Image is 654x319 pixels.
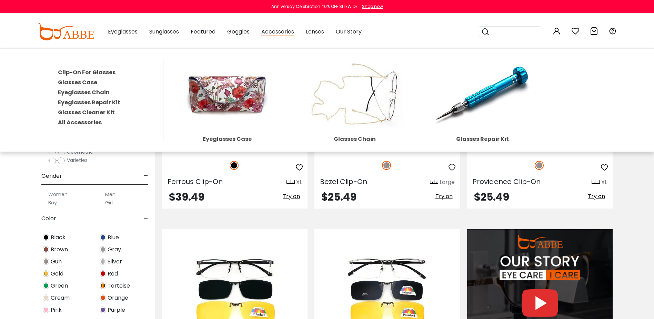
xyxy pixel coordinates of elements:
[100,258,106,265] img: Silver
[67,157,88,164] span: Varieties
[271,3,358,10] div: Anniversay Celebration 40% OFF SITEWIDE
[38,23,94,40] img: abbeglasses.com
[230,161,239,170] img: Black
[294,136,415,142] div: Glasses Chain
[43,307,49,313] img: Pink
[169,190,204,204] span: $39.49
[588,192,605,200] span: Try on
[100,282,106,289] img: Tortoise
[51,282,68,290] span: Green
[422,58,543,131] img: Glasses Repair Kit
[281,192,302,201] button: Try on
[435,192,453,200] span: Try on
[58,68,115,76] a: Clip-On For Glasses
[105,190,115,199] label: Men
[144,168,148,184] span: -
[592,180,600,185] img: size ruler
[296,178,302,186] div: XL
[51,270,63,278] span: Gold
[108,258,122,266] span: Silver
[283,192,300,200] span: Try on
[100,234,106,241] img: Blue
[100,270,106,277] img: Red
[108,28,138,36] span: Eyeglasses
[433,192,455,201] button: Try on
[58,78,97,86] a: Glasses Case
[535,161,544,170] img: Gun
[58,108,115,116] a: Glasses Cleaner Kit
[362,3,383,10] div: Shop now
[67,148,93,155] span: Geometric
[422,136,543,142] div: Glasses Repair Kit
[51,258,62,266] span: Gun
[149,28,179,36] span: Sunglasses
[167,90,288,142] a: Eyeglasses Case
[51,245,68,254] span: Brown
[336,28,362,36] span: Our Story
[105,199,113,207] label: Girl
[58,118,102,126] a: All Accessories
[43,294,49,301] img: Cream
[58,88,110,96] a: Eyeglasses Chain
[359,3,383,9] a: Shop now
[294,58,415,131] img: Glasses Chain
[474,190,509,204] span: $25.49
[144,210,148,227] span: -
[422,90,543,142] a: Glasses Repair Kit
[108,233,119,242] span: Blue
[108,270,118,278] span: Red
[586,192,607,201] button: Try on
[51,233,66,242] span: Black
[473,177,541,186] span: Providence Clip-On
[440,178,455,186] div: Large
[227,28,250,36] span: Goggles
[58,98,120,106] a: Eyeglasses Repair Kit
[41,168,62,184] span: Gender
[43,234,49,241] img: Black
[43,282,49,289] img: Green
[191,28,215,36] span: Featured
[321,190,356,204] span: $25.49
[382,161,391,170] img: Gun
[108,294,128,302] span: Orange
[100,294,106,301] img: Orange
[601,178,607,186] div: XL
[286,180,295,185] img: size ruler
[108,306,125,314] span: Purple
[167,58,288,131] img: Eyeglasses Case
[43,270,49,277] img: Gold
[167,136,288,142] div: Eyeglasses Case
[100,307,106,313] img: Purple
[430,180,438,185] img: size ruler
[48,190,68,199] label: Women
[43,258,49,265] img: Gun
[48,157,66,164] img: Varieties.png
[320,177,367,186] span: Bezel Clip-On
[41,210,56,227] span: Color
[108,282,130,290] span: Tortoise
[48,149,66,156] img: Geometric.png
[51,306,62,314] span: Pink
[100,246,106,253] img: Gray
[108,245,121,254] span: Gray
[261,28,294,36] span: Accessories
[48,199,57,207] label: Boy
[43,246,49,253] img: Brown
[168,177,223,186] span: Ferrous Clip-On
[306,28,324,36] span: Lenses
[51,294,70,302] span: Cream
[294,90,415,142] a: Glasses Chain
